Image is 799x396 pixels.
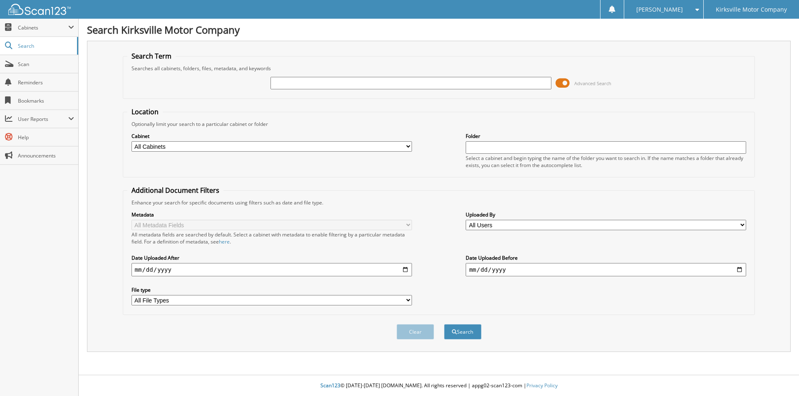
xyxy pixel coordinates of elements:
[132,286,412,293] label: File type
[8,4,71,15] img: scan123-logo-white.svg
[466,254,746,261] label: Date Uploaded Before
[18,79,74,86] span: Reminders
[18,97,74,104] span: Bookmarks
[87,23,791,37] h1: Search Kirksville Motor Company
[636,7,683,12] span: [PERSON_NAME]
[127,107,163,116] legend: Location
[18,24,68,31] span: Cabinets
[132,254,412,261] label: Date Uploaded After
[18,152,74,159] span: Announcements
[757,356,799,396] iframe: Chat Widget
[132,133,412,140] label: Cabinet
[79,376,799,396] div: © [DATE]-[DATE] [DOMAIN_NAME]. All rights reserved | appg02-scan123-com |
[466,133,746,140] label: Folder
[127,52,176,61] legend: Search Term
[132,231,412,245] div: All metadata fields are searched by default. Select a cabinet with metadata to enable filtering b...
[526,382,558,389] a: Privacy Policy
[18,134,74,141] span: Help
[466,155,746,169] div: Select a cabinet and begin typing the name of the folder you want to search in. If the name match...
[127,186,223,195] legend: Additional Document Filters
[397,324,434,339] button: Clear
[127,121,751,128] div: Optionally limit your search to a particular cabinet or folder
[18,61,74,68] span: Scan
[132,211,412,218] label: Metadata
[127,65,751,72] div: Searches all cabinets, folders, files, metadata, and keywords
[219,238,230,245] a: here
[18,116,68,123] span: User Reports
[127,199,751,206] div: Enhance your search for specific documents using filters such as date and file type.
[716,7,787,12] span: Kirksville Motor Company
[574,80,611,86] span: Advanced Search
[320,382,340,389] span: Scan123
[444,324,481,339] button: Search
[466,211,746,218] label: Uploaded By
[132,263,412,276] input: start
[466,263,746,276] input: end
[18,42,73,49] span: Search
